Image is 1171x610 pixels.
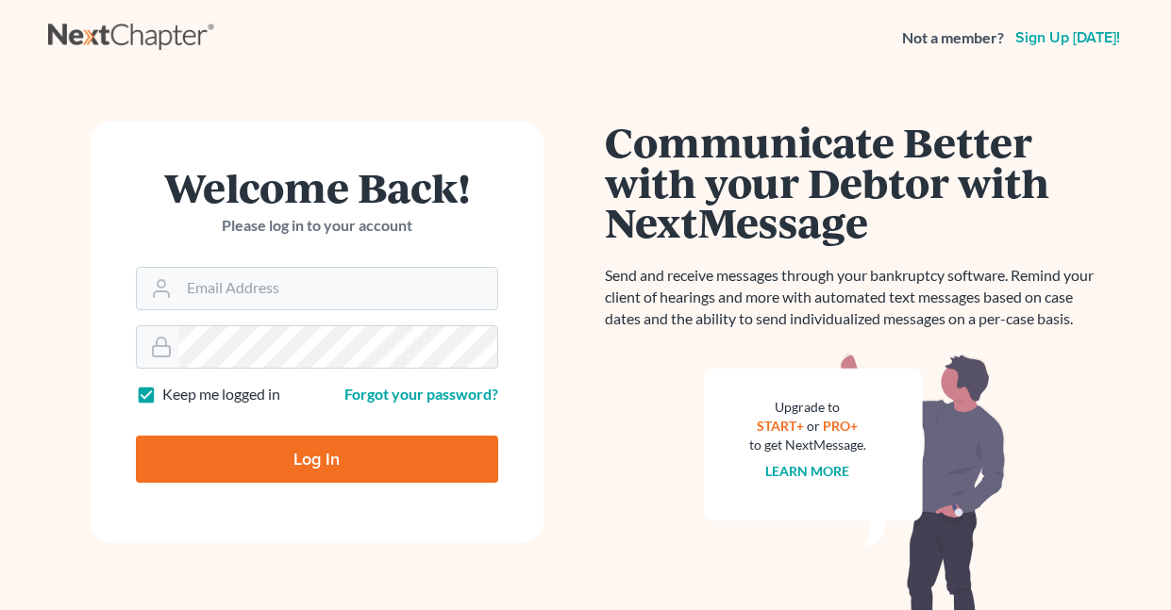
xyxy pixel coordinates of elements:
a: Forgot your password? [344,385,498,403]
div: to get NextMessage. [749,436,866,454]
a: Sign up [DATE]! [1012,30,1124,45]
input: Log In [136,436,498,483]
span: or [807,418,820,434]
h1: Welcome Back! [136,167,498,207]
label: Keep me logged in [162,384,280,405]
h1: Communicate Better with your Debtor with NextMessage [605,122,1105,242]
div: Upgrade to [749,398,866,417]
a: PRO+ [823,418,858,434]
a: START+ [757,418,804,434]
p: Send and receive messages through your bankruptcy software. Remind your client of hearings and mo... [605,265,1105,330]
input: Email Address [179,268,497,309]
strong: Not a member? [902,27,1004,49]
p: Please log in to your account [136,215,498,237]
a: Learn more [765,463,849,479]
